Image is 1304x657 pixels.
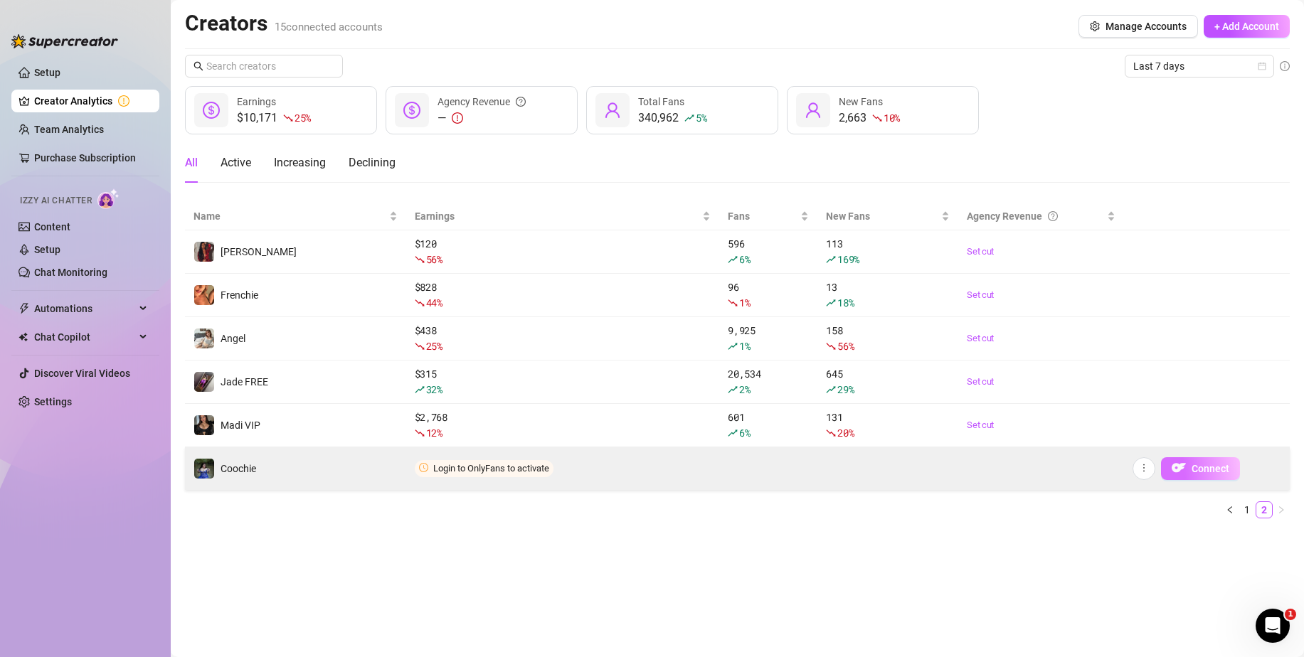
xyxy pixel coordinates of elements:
[426,426,442,439] span: 12 %
[719,203,817,230] th: Fans
[1277,506,1286,514] span: right
[185,10,383,37] h2: Creators
[1273,501,1290,518] button: right
[426,296,442,309] span: 44 %
[826,279,950,311] div: 13
[1133,55,1266,77] span: Last 7 days
[826,410,950,441] div: 131
[1221,501,1239,518] button: left
[826,208,938,224] span: New Fans
[185,154,198,171] div: All
[237,96,276,107] span: Earnings
[696,111,706,124] span: 5 %
[415,255,425,265] span: fall
[684,113,694,123] span: rise
[34,297,135,320] span: Automations
[415,323,711,354] div: $ 438
[967,418,1115,432] a: Set cut
[221,289,258,301] span: Frenchie
[426,383,442,396] span: 32 %
[203,102,220,119] span: dollar-circle
[728,208,797,224] span: Fans
[194,459,214,479] img: Coochie
[805,102,822,119] span: user
[1161,457,1240,480] a: OFConnect
[1214,21,1279,32] span: + Add Account
[194,415,214,435] img: Madi VIP
[1106,21,1187,32] span: Manage Accounts
[1239,502,1255,518] a: 1
[18,332,28,342] img: Chat Copilot
[433,463,549,474] span: Login to OnlyFans to activate
[1273,501,1290,518] li: Next Page
[34,221,70,233] a: Content
[837,296,854,309] span: 18 %
[185,203,406,230] th: Name
[34,124,104,135] a: Team Analytics
[1192,463,1229,474] span: Connect
[1139,463,1149,473] span: more
[415,279,711,311] div: $ 828
[194,61,203,71] span: search
[728,385,738,395] span: rise
[221,420,260,431] span: Madi VIP
[826,255,836,265] span: rise
[415,385,425,395] span: rise
[221,463,256,474] span: Coochie
[415,236,711,267] div: $ 120
[728,255,738,265] span: rise
[20,194,92,208] span: Izzy AI Chatter
[1226,506,1234,514] span: left
[221,246,297,257] span: [PERSON_NAME]
[34,146,148,169] a: Purchase Subscription
[274,154,326,171] div: Increasing
[728,410,809,441] div: 601
[739,339,750,353] span: 1 %
[1221,501,1239,518] li: Previous Page
[438,94,526,109] div: Agency Revenue
[1239,501,1256,518] li: 1
[516,94,526,109] span: question-circle
[839,109,900,127] div: 2,663
[221,333,245,344] span: Angel
[728,428,738,438] span: rise
[34,326,135,348] span: Chat Copilot
[415,428,425,438] span: fall
[1172,461,1186,475] img: OF
[739,296,750,309] span: 1 %
[826,385,836,395] span: rise
[426,252,442,266] span: 56 %
[728,279,809,311] div: 96
[237,109,311,127] div: $10,171
[839,96,883,107] span: New Fans
[419,463,428,472] span: clock-circle
[826,236,950,267] div: 113
[826,298,836,308] span: rise
[826,323,950,354] div: 158
[194,372,214,392] img: Jade FREE
[415,298,425,308] span: fall
[194,242,214,262] img: Valentina
[967,375,1115,389] a: Set cut
[415,366,711,397] div: $ 315
[728,341,738,351] span: rise
[349,154,396,171] div: Declining
[1090,21,1100,31] span: setting
[34,90,148,112] a: Creator Analytics exclamation-circle
[728,366,809,397] div: 20,534
[295,111,311,124] span: 25 %
[739,426,750,439] span: 6 %
[826,428,836,438] span: fall
[406,203,720,230] th: Earnings
[11,34,118,48] img: logo-BBDzfeDw.svg
[604,102,621,119] span: user
[1256,501,1273,518] li: 2
[452,112,463,124] span: exclamation-circle
[97,188,120,209] img: AI Chatter
[415,208,700,224] span: Earnings
[1256,609,1290,643] iframe: Intercom live chat
[739,252,750,266] span: 6 %
[34,244,60,255] a: Setup
[283,113,293,123] span: fall
[837,383,854,396] span: 29 %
